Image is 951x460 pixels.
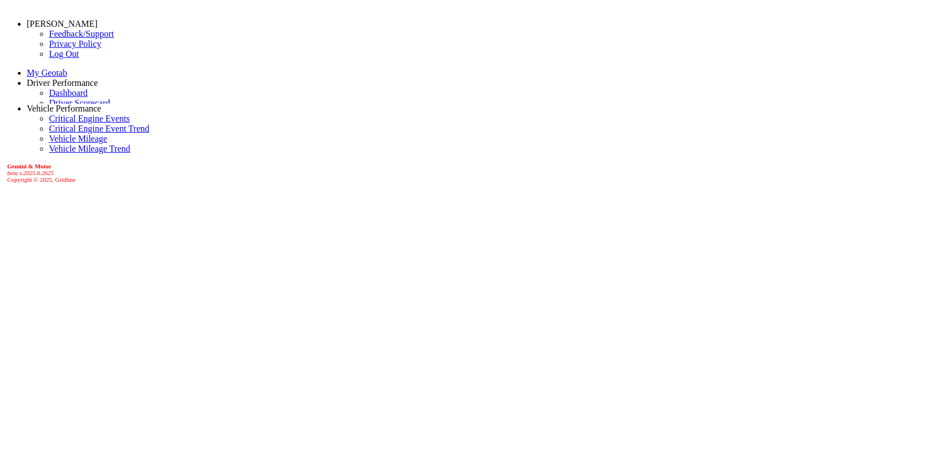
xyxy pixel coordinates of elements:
b: Gemini & Motor [7,163,51,170]
a: Critical Engine Event Trend [49,124,149,133]
a: My Geotab [27,68,67,78]
a: Vehicle Performance [27,104,101,113]
a: Vehicle Mileage Trend [49,144,130,153]
a: Driver Scorecard [49,98,110,108]
a: Privacy Policy [49,39,101,49]
a: Dashboard [49,88,87,98]
a: Vehicle Mileage [49,134,107,143]
a: Feedback/Support [49,29,114,38]
a: Log Out [49,49,79,59]
div: Copyright © 2025, Gridline [7,163,947,183]
a: [PERSON_NAME] [27,19,97,28]
a: Critical Engine Events [49,114,130,123]
i: beta v.2025.6.2625 [7,170,54,176]
a: Driver Performance [27,78,98,88]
